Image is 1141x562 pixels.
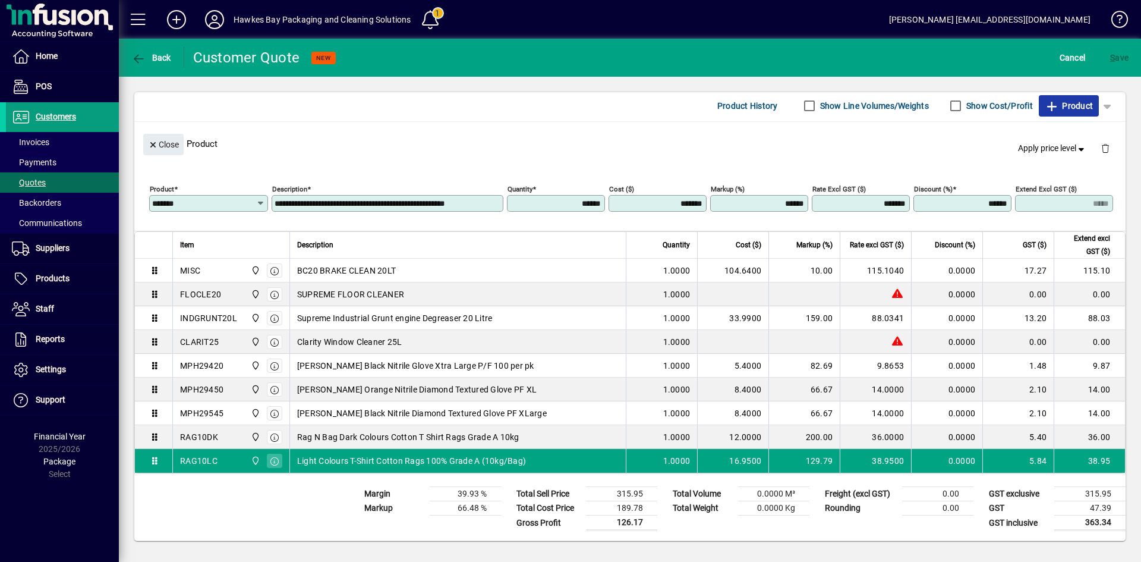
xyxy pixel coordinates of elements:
[12,178,46,187] span: Quotes
[358,487,430,501] td: Margin
[911,354,982,378] td: 0.0000
[143,134,184,155] button: Close
[248,359,261,372] span: Central
[736,238,761,252] span: Cost ($)
[1061,232,1110,258] span: Extend excl GST ($)
[36,243,70,253] span: Suppliers
[667,501,738,516] td: Total Weight
[12,198,61,208] span: Backorders
[697,306,768,330] td: 33.9900
[982,378,1054,401] td: 2.10
[1045,96,1093,115] span: Product
[663,407,691,419] span: 1.0000
[911,259,982,282] td: 0.0000
[297,312,493,324] span: Supreme Industrial Grunt engine Degreaser 20 Litre
[663,265,691,277] span: 1.0000
[847,360,904,372] div: 9.8653
[297,288,404,300] span: SUPREME FLOOR CLEANER
[796,238,833,252] span: Markup (%)
[982,354,1054,378] td: 1.48
[1091,143,1120,153] app-page-header-button: Delete
[272,185,307,193] mat-label: Description
[812,185,866,193] mat-label: Rate excl GST ($)
[180,288,221,300] div: FLOCLE20
[717,96,778,115] span: Product History
[36,81,52,91] span: POS
[510,487,586,501] td: Total Sell Price
[6,294,119,324] a: Staff
[34,432,86,441] span: Financial Year
[6,264,119,294] a: Products
[140,139,187,149] app-page-header-button: Close
[36,112,76,121] span: Customers
[297,238,333,252] span: Description
[889,10,1090,29] div: [PERSON_NAME] [EMAIL_ADDRESS][DOMAIN_NAME]
[180,407,223,419] div: MPH29545
[697,425,768,449] td: 12.0000
[819,501,902,516] td: Rounding
[1107,47,1131,68] button: Save
[134,122,1126,165] div: Product
[847,407,904,419] div: 14.0000
[911,425,982,449] td: 0.0000
[6,385,119,415] a: Support
[180,336,219,348] div: CLARIT25
[768,401,840,425] td: 66.67
[150,185,174,193] mat-label: Product
[768,449,840,473] td: 129.79
[818,100,929,112] label: Show Line Volumes/Weights
[1054,306,1125,330] td: 88.03
[128,47,174,68] button: Back
[1054,259,1125,282] td: 115.10
[36,365,66,374] span: Settings
[663,455,691,467] span: 1.0000
[768,354,840,378] td: 82.69
[6,172,119,193] a: Quotes
[697,378,768,401] td: 8.4000
[6,355,119,385] a: Settings
[1054,282,1125,306] td: 0.00
[248,264,261,277] span: Central
[850,238,904,252] span: Rate excl GST ($)
[1091,134,1120,162] button: Delete
[248,454,261,467] span: Central
[36,51,58,61] span: Home
[819,487,902,501] td: Freight (excl GST)
[911,282,982,306] td: 0.0000
[248,383,261,396] span: Central
[586,516,657,530] td: 126.17
[180,431,218,443] div: RAG10DK
[180,384,223,395] div: MPH29450
[6,325,119,354] a: Reports
[697,259,768,282] td: 104.6400
[902,501,973,516] td: 0.00
[36,395,65,404] span: Support
[663,288,691,300] span: 1.0000
[119,47,184,68] app-page-header-button: Back
[1057,47,1089,68] button: Cancel
[36,304,54,313] span: Staff
[131,53,171,62] span: Back
[697,449,768,473] td: 16.9500
[847,384,904,395] div: 14.0000
[768,425,840,449] td: 200.00
[1023,238,1047,252] span: GST ($)
[193,48,300,67] div: Customer Quote
[508,185,532,193] mat-label: Quantity
[1060,48,1086,67] span: Cancel
[768,259,840,282] td: 10.00
[248,335,261,348] span: Central
[1054,330,1125,354] td: 0.00
[36,274,70,283] span: Products
[430,501,501,516] td: 66.48 %
[510,516,586,530] td: Gross Profit
[6,42,119,71] a: Home
[43,457,75,466] span: Package
[12,137,49,147] span: Invoices
[297,455,526,467] span: Light Colours T-Shirt Cotton Rags 100% Grade A (10kg/Bag)
[248,312,261,325] span: Central
[697,354,768,378] td: 5.4000
[711,185,745,193] mat-label: Markup (%)
[1102,2,1126,41] a: Knowledge Base
[663,312,691,324] span: 1.0000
